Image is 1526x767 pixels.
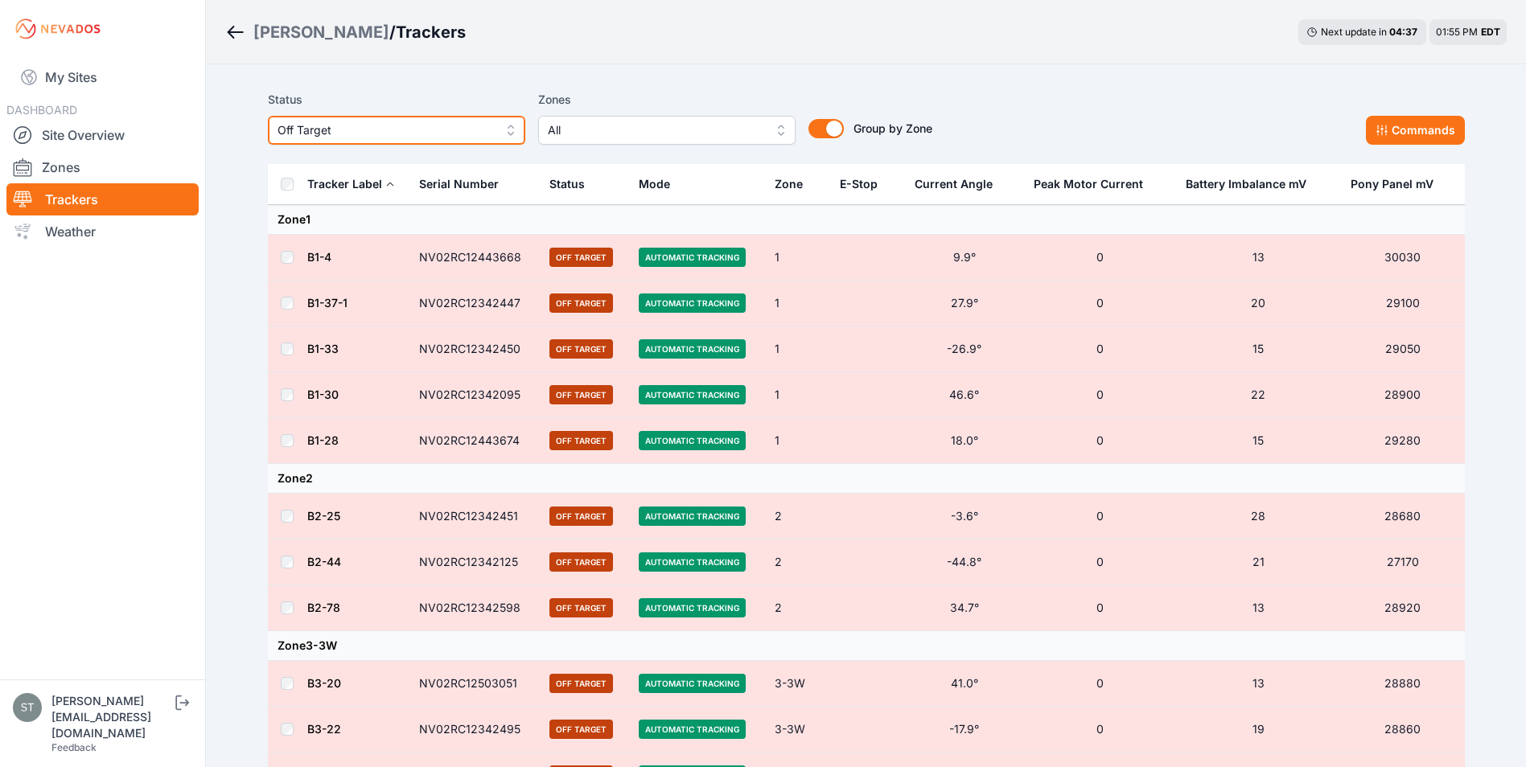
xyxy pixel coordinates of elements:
span: Automatic Tracking [639,552,746,572]
span: / [389,21,396,43]
td: NV02RC12342451 [409,494,541,539]
div: E-Stop [840,176,878,192]
td: 13 [1176,235,1340,281]
td: 34.7° [905,585,1023,631]
td: 28880 [1341,661,1465,707]
td: 46.6° [905,372,1023,418]
a: B1-33 [307,342,339,355]
td: 28860 [1341,707,1465,753]
td: NV02RC12443674 [409,418,541,464]
td: 0 [1024,326,1176,372]
td: 2 [765,585,830,631]
td: -17.9° [905,707,1023,753]
td: NV02RC12342447 [409,281,541,326]
a: B3-20 [307,676,341,690]
span: Automatic Tracking [639,598,746,617]
td: -44.8° [905,539,1023,585]
td: NV02RC12342450 [409,326,541,372]
a: My Sites [6,58,199,96]
span: Off Target [549,598,613,617]
a: B3-22 [307,722,341,736]
td: 30030 [1341,235,1465,281]
td: 19 [1176,707,1340,753]
a: B2-44 [307,555,341,568]
span: Automatic Tracking [639,674,746,693]
span: Automatic Tracking [639,248,746,267]
button: Battery Imbalance mV [1186,165,1319,203]
td: 3-3W [765,661,830,707]
td: 29100 [1341,281,1465,326]
img: steve@nevados.solar [13,693,42,722]
td: 27.9° [905,281,1023,326]
td: 28900 [1341,372,1465,418]
td: 2 [765,494,830,539]
td: 0 [1024,418,1176,464]
td: 13 [1176,661,1340,707]
button: Pony Panel mV [1351,165,1446,203]
span: Automatic Tracking [639,339,746,359]
td: 28 [1176,494,1340,539]
td: 9.9° [905,235,1023,281]
span: Off Target [549,720,613,739]
label: Zones [538,90,796,109]
td: 0 [1024,372,1176,418]
td: NV02RC12342598 [409,585,541,631]
td: 1 [765,235,830,281]
td: 41.0° [905,661,1023,707]
a: Zones [6,151,199,183]
span: Group by Zone [853,121,932,135]
button: Tracker Label [307,165,395,203]
span: DASHBOARD [6,103,77,117]
a: Weather [6,215,199,248]
td: 28920 [1341,585,1465,631]
a: Trackers [6,183,199,215]
button: E-Stop [840,165,891,203]
span: Off Target [549,385,613,404]
a: B1-30 [307,388,339,401]
td: 0 [1024,585,1176,631]
td: 0 [1024,539,1176,585]
h3: Trackers [396,21,466,43]
span: Off Target [549,293,613,313]
td: NV02RC12443668 [409,235,541,281]
td: 29050 [1341,326,1465,372]
td: 0 [1024,661,1176,707]
div: Pony Panel mV [1351,176,1433,192]
td: -26.9° [905,326,1023,372]
button: Current Angle [915,165,1006,203]
td: Zone 2 [268,464,1465,494]
div: Battery Imbalance mV [1186,176,1306,192]
td: 22 [1176,372,1340,418]
div: Current Angle [915,176,993,192]
button: Peak Motor Current [1034,165,1156,203]
span: Off Target [278,121,493,140]
span: Automatic Tracking [639,385,746,404]
td: 3-3W [765,707,830,753]
span: Off Target [549,507,613,526]
a: B1-4 [307,250,331,264]
span: Automatic Tracking [639,720,746,739]
td: NV02RC12342495 [409,707,541,753]
span: Off Target [549,674,613,693]
button: Serial Number [419,165,512,203]
span: Automatic Tracking [639,431,746,450]
button: Zone [775,165,816,203]
td: -3.6° [905,494,1023,539]
a: B1-28 [307,433,339,447]
div: Tracker Label [307,176,382,192]
a: Feedback [51,741,97,753]
div: 04 : 37 [1389,26,1418,39]
span: All [548,121,763,140]
span: Off Target [549,339,613,359]
td: NV02RC12342095 [409,372,541,418]
td: 20 [1176,281,1340,326]
button: Mode [639,165,683,203]
div: [PERSON_NAME][EMAIL_ADDRESS][DOMAIN_NAME] [51,693,172,741]
button: Status [549,165,598,203]
div: Mode [639,176,670,192]
td: 0 [1024,494,1176,539]
td: 15 [1176,326,1340,372]
img: Nevados [13,16,103,42]
a: [PERSON_NAME] [253,21,389,43]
